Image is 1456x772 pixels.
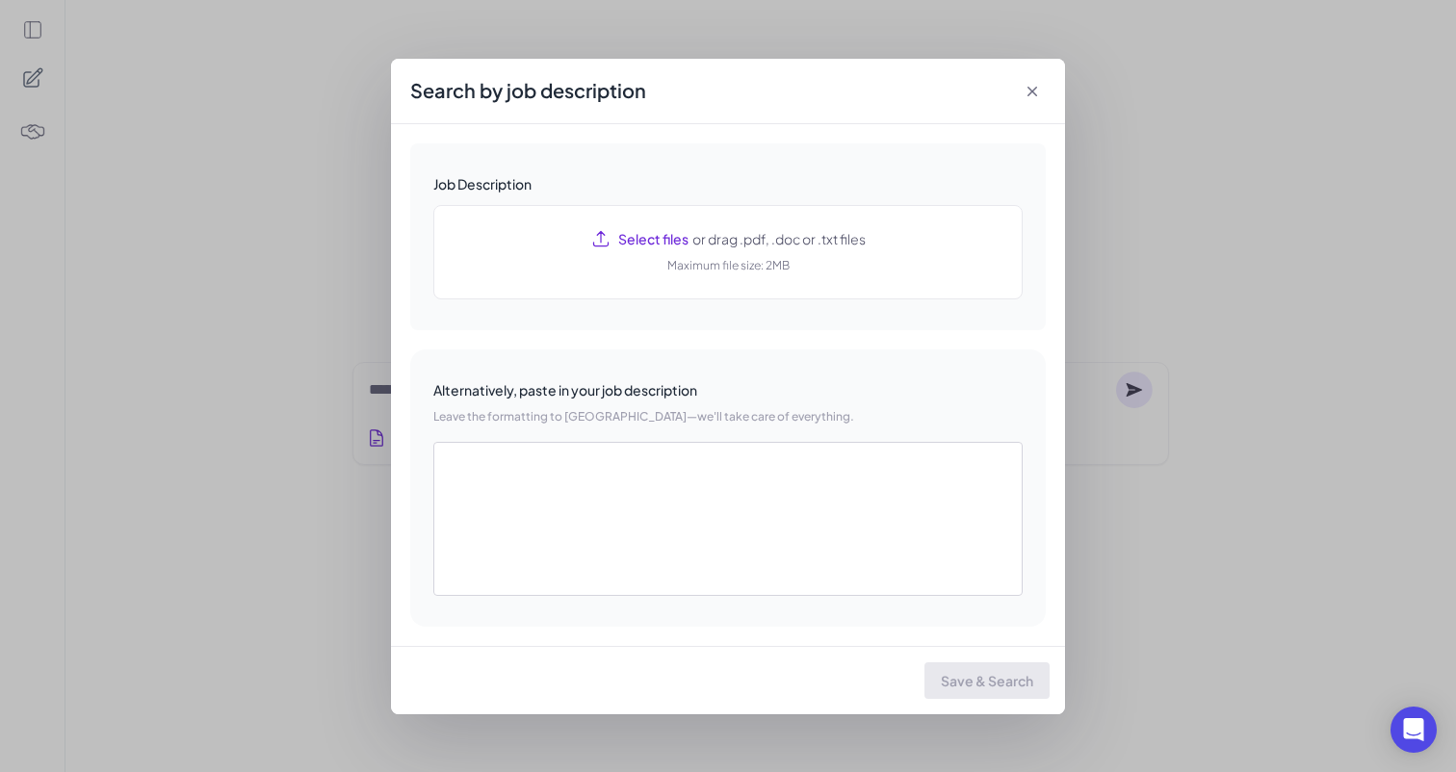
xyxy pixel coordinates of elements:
span: Select files [618,229,689,248]
div: Open Intercom Messenger [1391,707,1437,753]
span: Search by job description [410,77,646,104]
div: Maximum file size: 2MB [667,256,790,275]
p: Leave the formatting to [GEOGRAPHIC_DATA]—we'll take care of everything. [433,407,1023,426]
span: or drag .pdf, .doc or .txt files [689,229,866,248]
div: Alternatively, paste in your job description [433,380,1023,399]
div: Job Description [433,174,1023,193]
